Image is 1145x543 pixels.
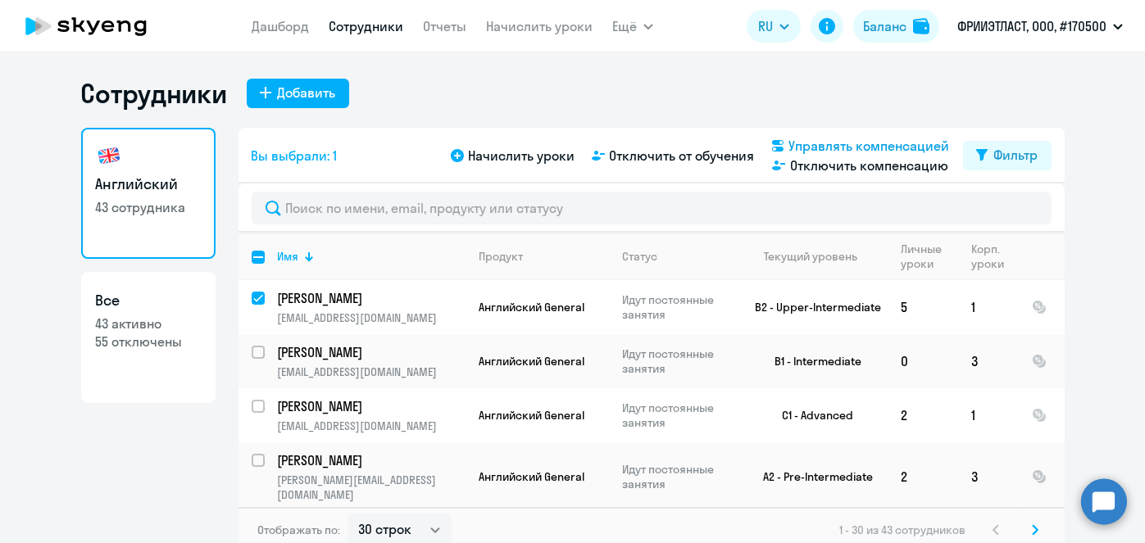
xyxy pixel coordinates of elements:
[278,289,466,307] a: [PERSON_NAME]
[486,18,593,34] a: Начислить уроки
[972,242,1018,271] div: Корп. уроки
[863,16,906,36] div: Баланс
[736,334,888,388] td: B1 - Intermediate
[252,192,1052,224] input: Поиск по имени, email, продукту или статусу
[252,18,309,34] a: Дашборд
[764,249,857,264] div: Текущий уровень
[479,408,585,423] span: Английский General
[278,397,466,415] a: [PERSON_NAME]
[959,442,1019,511] td: 3
[758,16,773,36] span: RU
[623,462,735,491] p: Идут постоянные занятия
[623,292,735,322] p: Идут постоянные занятия
[623,400,735,430] p: Идут постоянные занятия
[612,16,637,36] span: Ещё
[949,7,1131,46] button: ФРИИЭТЛАСТ, ООО, #170500
[278,419,466,433] p: [EMAIL_ADDRESS][DOMAIN_NAME]
[902,242,958,271] div: Личные уроки
[329,18,403,34] a: Сотрудники
[96,290,201,311] h3: Все
[959,280,1019,334] td: 1
[278,473,466,502] p: [PERSON_NAME][EMAIL_ADDRESS][DOMAIN_NAME]
[612,10,653,43] button: Ещё
[749,249,888,264] div: Текущий уровень
[888,280,959,334] td: 5
[957,16,1106,36] p: ФРИИЭТЛАСТ, ООО, #170500
[888,388,959,442] td: 2
[469,146,575,165] span: Начислить уроки
[278,451,466,469] a: [PERSON_NAME]
[623,249,658,264] div: Статус
[278,83,336,102] div: Добавить
[747,10,801,43] button: RU
[888,334,959,388] td: 0
[853,10,939,43] button: Балансbalance
[278,343,466,361] a: [PERSON_NAME]
[278,364,466,379] p: [EMAIL_ADDRESS][DOMAIN_NAME]
[252,146,338,165] span: Вы выбрали: 1
[278,249,466,264] div: Имя
[258,523,341,537] span: Отображать по:
[736,442,888,511] td: A2 - Pre-Intermediate
[278,249,299,264] div: Имя
[96,143,122,169] img: english
[247,79,349,108] button: Добавить
[278,343,463,361] p: [PERSON_NAME]
[994,145,1038,165] div: Фильтр
[959,334,1019,388] td: 3
[278,310,466,325] p: [EMAIL_ADDRESS][DOMAIN_NAME]
[479,249,524,264] div: Продукт
[610,146,755,165] span: Отключить от обучения
[479,300,585,314] span: Английский General
[96,314,201,333] p: 43 активно
[278,397,463,415] p: [PERSON_NAME]
[790,156,948,175] span: Отключить компенсацию
[81,272,216,403] a: Все43 активно55 отключены
[479,354,585,369] span: Английский General
[789,136,950,156] span: Управлять компенсацией
[736,280,888,334] td: B2 - Upper-Intermediate
[913,18,929,34] img: balance
[81,128,216,259] a: Английский43 сотрудника
[623,346,735,376] p: Идут постоянные занятия
[888,442,959,511] td: 2
[96,333,201,351] p: 55 отключены
[479,469,585,484] span: Английский General
[278,451,463,469] p: [PERSON_NAME]
[278,289,463,307] p: [PERSON_NAME]
[963,141,1052,170] button: Фильтр
[81,77,227,110] h1: Сотрудники
[96,174,201,195] h3: Английский
[959,388,1019,442] td: 1
[736,388,888,442] td: C1 - Advanced
[96,198,201,216] p: 43 сотрудника
[423,18,466,34] a: Отчеты
[840,523,966,537] span: 1 - 30 из 43 сотрудников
